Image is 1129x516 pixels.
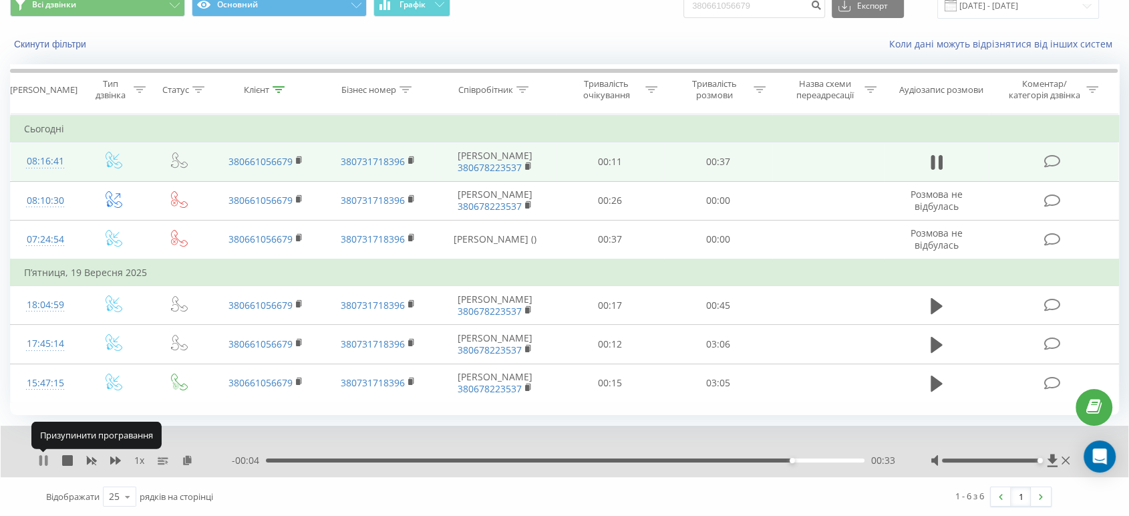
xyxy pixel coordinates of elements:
[664,220,772,259] td: 00:00
[458,344,522,356] a: 380678223537
[140,491,213,503] span: рядків на сторінці
[228,338,293,350] a: 380661056679
[458,84,513,96] div: Співробітник
[92,78,130,101] div: Тип дзвінка
[228,376,293,389] a: 380661056679
[11,259,1119,286] td: П’ятниця, 19 Вересня 2025
[341,194,405,207] a: 380731718396
[556,286,664,325] td: 00:17
[341,376,405,389] a: 380731718396
[955,489,984,503] div: 1 - 6 з 6
[871,454,895,467] span: 00:33
[556,181,664,220] td: 00:26
[24,292,66,318] div: 18:04:59
[341,299,405,311] a: 380731718396
[911,227,963,251] span: Розмова не відбулась
[556,220,664,259] td: 00:37
[434,286,555,325] td: [PERSON_NAME]
[679,78,750,101] div: Тривалість розмови
[790,78,861,101] div: Назва схеми переадресації
[556,325,664,364] td: 00:12
[1037,458,1043,463] div: Accessibility label
[458,305,522,317] a: 380678223537
[341,233,405,245] a: 380731718396
[899,84,983,96] div: Аудіозапис розмови
[24,227,66,253] div: 07:24:54
[889,37,1119,50] a: Коли дані можуть відрізнятися вiд інших систем
[228,233,293,245] a: 380661056679
[228,299,293,311] a: 380661056679
[228,155,293,168] a: 380661056679
[24,148,66,174] div: 08:16:41
[434,142,555,181] td: [PERSON_NAME]
[664,364,772,402] td: 03:05
[571,78,642,101] div: Тривалість очікування
[556,364,664,402] td: 00:15
[434,325,555,364] td: [PERSON_NAME]
[664,325,772,364] td: 03:06
[1005,78,1083,101] div: Коментар/категорія дзвінка
[556,142,664,181] td: 00:11
[458,200,522,213] a: 380678223537
[458,382,522,395] a: 380678223537
[10,84,77,96] div: [PERSON_NAME]
[341,338,405,350] a: 380731718396
[341,155,405,168] a: 380731718396
[46,491,100,503] span: Відображати
[228,194,293,207] a: 380661056679
[232,454,266,467] span: - 00:04
[434,181,555,220] td: [PERSON_NAME]
[109,490,120,503] div: 25
[458,161,522,174] a: 380678223537
[10,38,93,50] button: Скинути фільтри
[434,364,555,402] td: [PERSON_NAME]
[664,142,772,181] td: 00:37
[434,220,555,259] td: [PERSON_NAME] ()
[790,458,795,463] div: Accessibility label
[911,188,963,213] span: Розмова не відбулась
[24,188,66,214] div: 08:10:30
[1011,487,1031,506] a: 1
[1084,440,1116,473] div: Open Intercom Messenger
[244,84,269,96] div: Клієнт
[24,331,66,357] div: 17:45:14
[664,286,772,325] td: 00:45
[24,370,66,396] div: 15:47:15
[341,84,396,96] div: Бізнес номер
[11,116,1119,142] td: Сьогодні
[31,422,162,448] div: Призупинити програвання
[664,181,772,220] td: 00:00
[134,454,144,467] span: 1 x
[162,84,189,96] div: Статус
